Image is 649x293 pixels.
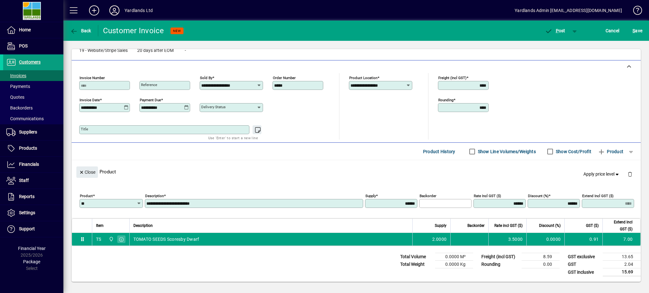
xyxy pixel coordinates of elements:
span: Package [23,259,40,264]
span: GST ($) [586,222,599,229]
mat-label: Rate incl GST ($) [474,194,501,198]
a: Payments [3,81,63,92]
button: Add [84,5,104,16]
mat-label: Supply [365,194,376,198]
mat-label: Backorder [420,194,436,198]
mat-label: Sold by [200,76,212,80]
span: Suppliers [19,129,37,134]
span: 20 days after EOM [137,48,174,53]
app-page-header-button: Back [63,25,98,36]
mat-label: Product location [349,76,377,80]
span: Quotes [6,95,24,100]
a: Backorders [3,103,63,113]
span: Communications [6,116,44,121]
mat-label: Delivery status [201,105,226,109]
span: Payments [6,84,30,89]
button: Back [68,25,93,36]
td: 0.0000 [526,233,564,246]
span: Back [70,28,91,33]
button: Post [542,25,569,36]
td: Rounding [478,261,522,268]
td: GST inclusive [565,268,603,276]
span: Supply [435,222,447,229]
span: Reports [19,194,35,199]
td: Total Volume [397,253,435,261]
td: 0.0000 M³ [435,253,473,261]
span: Support [19,226,35,231]
button: Save [631,25,644,36]
span: Rate incl GST ($) [494,222,523,229]
div: Yardlands Ltd [125,5,153,16]
span: Financial Year [18,246,46,251]
span: Product History [423,146,455,157]
td: 0.91 [564,233,602,246]
span: ave [633,26,642,36]
span: Backorders [6,105,33,110]
button: Product History [421,146,458,157]
a: Home [3,22,63,38]
mat-label: Product [80,194,93,198]
span: Product [598,146,623,157]
mat-label: Extend incl GST ($) [582,194,614,198]
span: NEW [173,29,181,33]
div: Product [72,160,641,183]
span: Close [79,167,95,178]
mat-label: Description [145,194,164,198]
span: Yardlands Limited [107,236,114,243]
span: Cancel [606,26,620,36]
td: GST exclusive [565,253,603,261]
span: Description [133,222,153,229]
button: Apply price level [581,169,623,180]
button: Product [594,146,627,157]
span: Extend incl GST ($) [607,219,633,233]
span: Customers [19,59,41,65]
a: Quotes [3,92,63,103]
td: Total Weight [397,261,435,268]
button: Delete [622,166,638,182]
td: 8.59 [522,253,560,261]
mat-label: Title [81,127,88,131]
div: Customer Invoice [103,26,164,36]
mat-label: Payment due [140,98,161,102]
td: 15.69 [603,268,641,276]
a: Support [3,221,63,237]
div: 3.5000 [492,236,523,242]
span: Discount (%) [539,222,561,229]
div: Yardlands Admin [EMAIL_ADDRESS][DOMAIN_NAME] [515,5,622,16]
mat-label: Freight (incl GST) [438,76,466,80]
mat-label: Invoice number [80,76,105,80]
span: POS [19,43,28,48]
td: 0.00 [522,261,560,268]
span: 2.0000 [432,236,447,242]
a: Staff [3,173,63,189]
span: S [633,28,635,33]
button: Cancel [604,25,621,36]
a: Reports [3,189,63,205]
td: GST [565,261,603,268]
mat-hint: Use 'Enter' to start a new line [208,134,258,141]
span: Backorder [467,222,485,229]
div: TS [96,236,101,242]
button: Profile [104,5,125,16]
td: 0.0000 Kg [435,261,473,268]
a: Suppliers [3,124,63,140]
span: Staff [19,178,29,183]
span: Item [96,222,104,229]
span: Invoices [6,73,26,78]
span: - [185,48,186,53]
a: Settings [3,205,63,221]
span: Products [19,146,37,151]
label: Show Line Volumes/Weights [477,148,536,155]
span: Settings [19,210,35,215]
mat-label: Rounding [438,98,453,102]
span: Home [19,27,31,32]
a: POS [3,38,63,54]
a: Products [3,140,63,156]
mat-label: Discount (%) [528,194,549,198]
span: 19 - Website/Stripe Sales [79,48,128,53]
a: Knowledge Base [628,1,641,22]
a: Invoices [3,70,63,81]
span: Financials [19,162,39,167]
span: Apply price level [583,171,620,178]
mat-label: Order number [273,76,296,80]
